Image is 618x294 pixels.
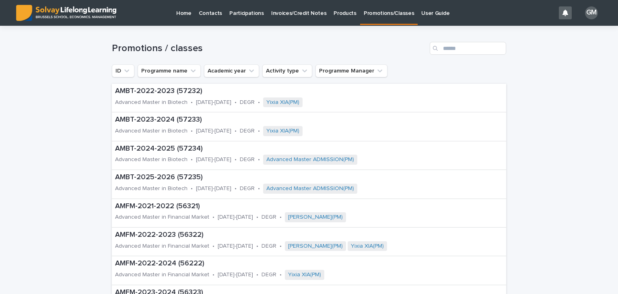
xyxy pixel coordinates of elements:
a: AMBT-2025-2026 (57235)Advanced Master in Biotech•[DATE]-[DATE]•DEGR•Advanced Master ADMISSION(PM) [112,170,506,199]
p: [DATE]-[DATE] [218,243,253,250]
p: • [256,271,258,278]
p: • [191,99,193,106]
a: AMBT-2023-2024 (57233)Advanced Master in Biotech•[DATE]-[DATE]•DEGR•Yixia XIA(PM) [112,112,506,141]
button: Academic year [204,64,259,77]
p: • [212,271,214,278]
a: [PERSON_NAME](PM) [288,214,343,221]
p: DEGR [240,128,255,135]
a: AMBT-2022-2023 (57232)Advanced Master in Biotech•[DATE]-[DATE]•DEGR•Yixia XIA(PM) [112,84,506,112]
p: • [258,128,260,135]
a: Advanced Master ADMISSION(PM) [266,156,354,163]
p: AMFM-2021-2022 (56321) [115,202,433,211]
p: • [191,128,193,135]
p: Advanced Master in Biotech [115,185,187,192]
button: Activity type [262,64,312,77]
p: [DATE]-[DATE] [218,271,253,278]
p: Advanced Master in Biotech [115,128,187,135]
h1: Promotions / classes [112,43,426,54]
p: • [235,128,237,135]
p: • [256,214,258,221]
p: • [256,243,258,250]
p: • [212,214,214,221]
p: AMBT-2023-2024 (57233) [115,116,391,124]
button: ID [112,64,134,77]
p: Advanced Master in Biotech [115,156,187,163]
a: Yixia XIA(PM) [351,243,384,250]
p: • [235,99,237,106]
p: Advanced Master in Financial Market [115,271,209,278]
p: Advanced Master in Financial Market [115,243,209,250]
p: • [191,185,193,192]
p: • [280,243,282,250]
p: [DATE]-[DATE] [196,128,231,135]
p: [DATE]-[DATE] [196,185,231,192]
a: [PERSON_NAME](PM) [288,243,343,250]
button: Programme name [138,64,201,77]
p: AMBT-2022-2023 (57232) [115,87,391,96]
a: Advanced Master ADMISSION(PM) [266,185,354,192]
p: DEGR [240,99,255,106]
a: AMFM-2022-2023 (56322)Advanced Master in Financial Market•[DATE]-[DATE]•DEGR•[PERSON_NAME](PM) Yi... [112,228,506,256]
p: • [258,185,260,192]
div: GM [585,6,598,19]
p: AMBT-2025-2026 (57235) [115,173,447,182]
p: • [212,243,214,250]
p: • [280,214,282,221]
p: DEGR [262,214,276,221]
p: AMFM-2022-2024 (56222) [115,259,415,268]
a: AMBT-2024-2025 (57234)Advanced Master in Biotech•[DATE]-[DATE]•DEGR•Advanced Master ADMISSION(PM) [112,141,506,170]
img: ED0IkcNQHGZZMpCVrDht [16,5,116,21]
p: • [191,156,193,163]
a: AMFM-2021-2022 (56321)Advanced Master in Financial Market•[DATE]-[DATE]•DEGR•[PERSON_NAME](PM) [112,199,506,228]
p: Advanced Master in Biotech [115,99,187,106]
button: Programme Manager [315,64,387,77]
p: AMBT-2024-2025 (57234) [115,145,447,153]
p: Advanced Master in Financial Market [115,214,209,221]
p: • [258,156,260,163]
p: DEGR [240,156,255,163]
p: [DATE]-[DATE] [218,214,253,221]
a: Yixia XIA(PM) [288,271,321,278]
p: [DATE]-[DATE] [196,156,231,163]
p: • [235,156,237,163]
p: DEGR [240,185,255,192]
p: DEGR [262,271,276,278]
a: AMFM-2022-2024 (56222)Advanced Master in Financial Market•[DATE]-[DATE]•DEGR•Yixia XIA(PM) [112,256,506,285]
p: DEGR [262,243,276,250]
a: Yixia XIA(PM) [266,99,299,106]
a: Yixia XIA(PM) [266,128,299,135]
input: Search [430,42,506,55]
p: • [258,99,260,106]
p: • [235,185,237,192]
p: • [280,271,282,278]
p: [DATE]-[DATE] [196,99,231,106]
p: AMFM-2022-2023 (56322) [115,231,477,240]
